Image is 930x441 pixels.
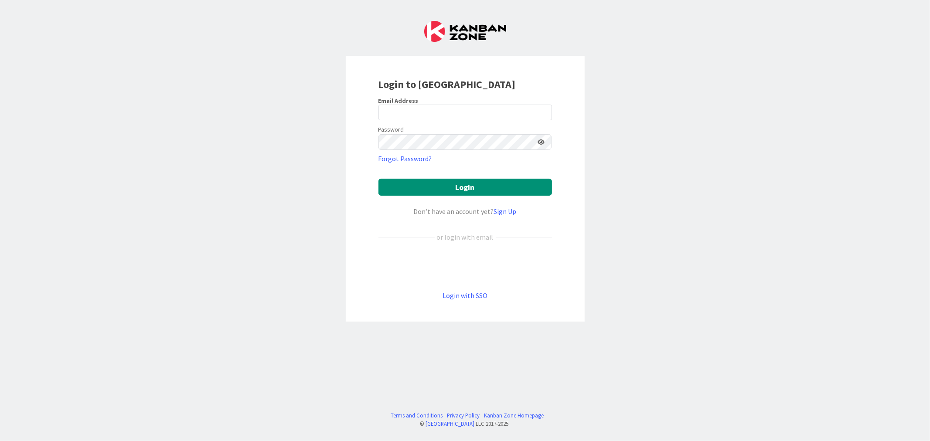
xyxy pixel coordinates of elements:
div: or login with email [435,232,496,242]
label: Password [378,125,404,134]
a: Terms and Conditions [391,411,443,420]
div: Don’t have an account yet? [378,206,552,217]
a: Sign Up [494,207,517,216]
a: Privacy Policy [447,411,480,420]
a: [GEOGRAPHIC_DATA] [426,420,475,427]
button: Login [378,179,552,196]
label: Email Address [378,97,419,105]
a: Forgot Password? [378,153,432,164]
a: Login with SSO [443,291,487,300]
div: © LLC 2017- 2025 . [386,420,544,428]
a: Kanban Zone Homepage [484,411,544,420]
img: Kanban Zone [424,21,506,42]
b: Login to [GEOGRAPHIC_DATA] [378,78,516,91]
iframe: Sign in with Google Button [374,257,556,276]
